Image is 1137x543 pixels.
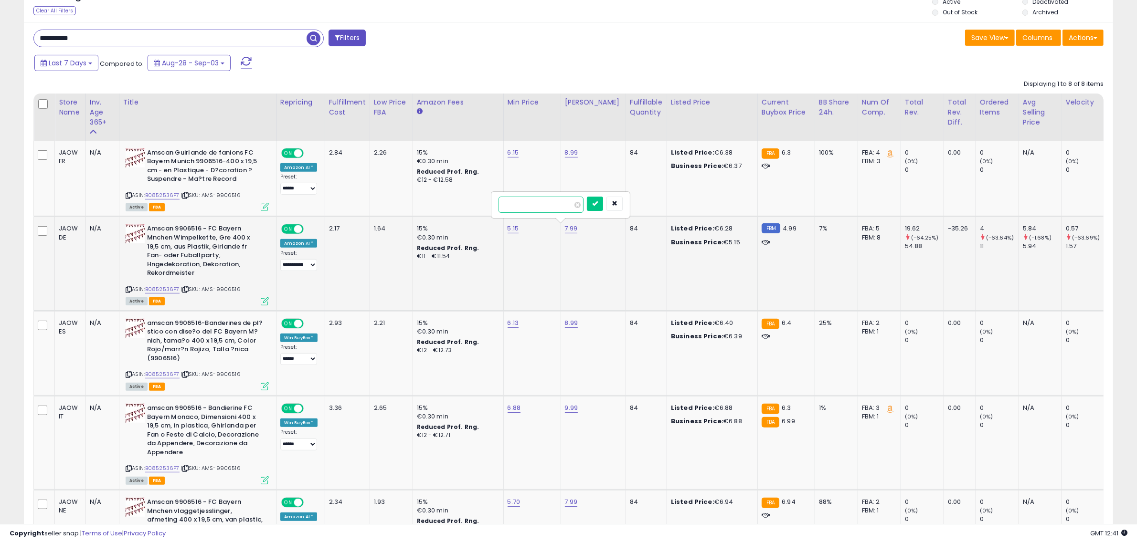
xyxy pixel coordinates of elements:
[943,8,978,16] label: Out of Stock
[1066,507,1079,514] small: (0%)
[1016,30,1061,46] button: Columns
[149,297,165,305] span: FBA
[980,157,993,165] small: (0%)
[948,404,968,412] div: 0.00
[280,163,318,172] div: Amazon AI *
[565,318,578,328] a: 8.99
[417,327,496,336] div: €0.30 min
[59,404,78,421] div: JAOW IT
[1023,97,1058,127] div: Avg Selling Price
[980,498,1019,506] div: 0
[948,498,968,506] div: 0.00
[819,404,850,412] div: 1%
[181,370,241,378] span: | SKU: AMS-9906516
[280,239,318,248] div: Amazon AI *
[1023,148,1054,157] div: N/A
[862,412,893,421] div: FBM: 1
[671,238,750,247] div: €5.15
[181,191,241,199] span: | SKU: AMS-9906516
[565,97,622,107] div: [PERSON_NAME]
[126,203,148,211] span: All listings currently available for purchase on Amazon
[1066,404,1105,412] div: 0
[630,97,663,117] div: Fulfillable Quantity
[948,148,968,157] div: 0.00
[819,498,850,506] div: 88%
[149,383,165,391] span: FBA
[905,148,944,157] div: 0
[905,336,944,345] div: 0
[1066,157,1079,165] small: (0%)
[508,497,521,507] a: 5.70
[280,418,318,427] div: Win BuyBox *
[10,529,166,538] div: seller snap | |
[90,498,112,506] div: N/A
[329,404,362,412] div: 3.36
[280,97,321,107] div: Repricing
[417,107,423,116] small: Amazon Fees.
[948,319,968,327] div: 0.00
[59,498,78,515] div: JAOW NE
[126,404,269,483] div: ASIN:
[862,148,893,157] div: FBA: 4
[282,405,294,413] span: ON
[1066,97,1101,107] div: Velocity
[819,224,850,233] div: 7%
[508,97,557,107] div: Min Price
[630,148,659,157] div: 84
[149,203,165,211] span: FBA
[782,148,791,157] span: 6.3
[145,370,180,378] a: B0852536P7
[671,404,750,412] div: €6.88
[671,417,723,426] b: Business Price:
[762,498,779,508] small: FBA
[417,167,479,176] b: Reduced Prof. Rng.
[417,148,496,157] div: 15%
[1066,328,1079,335] small: (0%)
[90,97,115,127] div: Inv. Age 365+
[671,497,714,506] b: Listed Price:
[1029,234,1052,241] small: (-1.68%)
[762,97,811,117] div: Current Buybox Price
[417,97,499,107] div: Amazon Fees
[126,148,145,167] img: 51COimGdHDL._SL40_.jpg
[565,148,578,157] a: 8.99
[980,224,1019,233] div: 4
[671,162,750,170] div: €6.37
[1023,404,1054,412] div: N/A
[59,319,78,336] div: JAOW ES
[671,97,754,107] div: Listed Price
[986,234,1014,241] small: (-63.64%)
[762,404,779,414] small: FBA
[126,224,145,243] img: 51COimGdHDL._SL40_.jpg
[329,224,362,233] div: 2.17
[1066,421,1105,429] div: 0
[148,55,231,71] button: Aug-28 - Sep-03
[980,328,993,335] small: (0%)
[374,148,405,157] div: 2.26
[862,224,893,233] div: FBA: 5
[671,148,714,157] b: Listed Price:
[762,319,779,329] small: FBA
[280,344,318,365] div: Preset:
[565,224,578,233] a: 7.99
[374,319,405,327] div: 2.21
[417,233,496,242] div: €0.30 min
[126,477,148,485] span: All listings currently available for purchase on Amazon
[1066,148,1105,157] div: 0
[374,97,409,117] div: Low Price FBA
[145,191,180,199] a: B0852536P7
[329,30,366,46] button: Filters
[980,507,993,514] small: (0%)
[59,148,78,166] div: JAOW FR
[862,97,897,117] div: Num of Comp.
[329,319,362,327] div: 2.93
[862,404,893,412] div: FBA: 3
[147,404,263,459] b: amscan 9906516 - Bandierine FC Bayern Monaco, Dimensioni 400 x 19,5 cm, in plastica, Ghirlanda pe...
[911,234,938,241] small: (-64.25%)
[905,328,918,335] small: (0%)
[417,338,479,346] b: Reduced Prof. Rng.
[980,404,1019,412] div: 0
[1023,242,1062,251] div: 5.94
[417,319,496,327] div: 15%
[630,319,659,327] div: 84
